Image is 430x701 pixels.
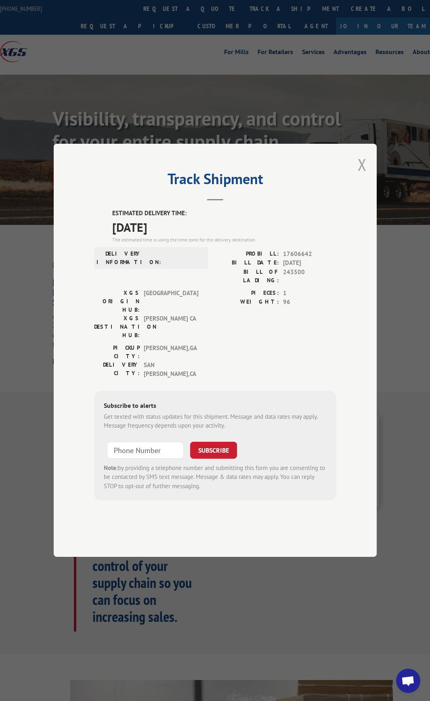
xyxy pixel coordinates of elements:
span: 17606642 [283,250,336,259]
span: 1 [283,289,336,298]
label: ESTIMATED DELIVERY TIME: [112,209,336,218]
span: 243500 [283,268,336,285]
div: by providing a telephone number and submitting this form you are consenting to be contacted by SM... [104,464,327,491]
button: Close modal [358,154,367,175]
div: Open chat [396,669,420,693]
span: SAN [PERSON_NAME] , CA [144,361,198,379]
div: Get texted with status updates for this shipment. Message and data rates may apply. Message frequ... [104,412,327,430]
label: XGS ORIGIN HUB: [94,289,140,314]
div: Subscribe to alerts [104,401,327,412]
strong: Note: [104,464,118,472]
label: DELIVERY INFORMATION: [96,250,142,267]
label: DELIVERY CITY: [94,361,140,379]
span: [PERSON_NAME] , GA [144,344,198,361]
label: PROBILL: [215,250,279,259]
label: XGS DESTINATION HUB: [94,314,140,340]
label: BILL OF LADING: [215,268,279,285]
label: PIECES: [215,289,279,298]
input: Phone Number [107,442,184,459]
span: [DATE] [283,259,336,268]
button: SUBSCRIBE [190,442,237,459]
span: [PERSON_NAME] CA [144,314,198,340]
span: 96 [283,298,336,307]
label: WEIGHT: [215,298,279,307]
h2: Track Shipment [94,173,336,189]
label: PICKUP CITY: [94,344,140,361]
div: The estimated time is using the time zone for the delivery destination. [112,236,336,243]
span: [GEOGRAPHIC_DATA] [144,289,198,314]
span: [DATE] [112,218,336,236]
label: BILL DATE: [215,259,279,268]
